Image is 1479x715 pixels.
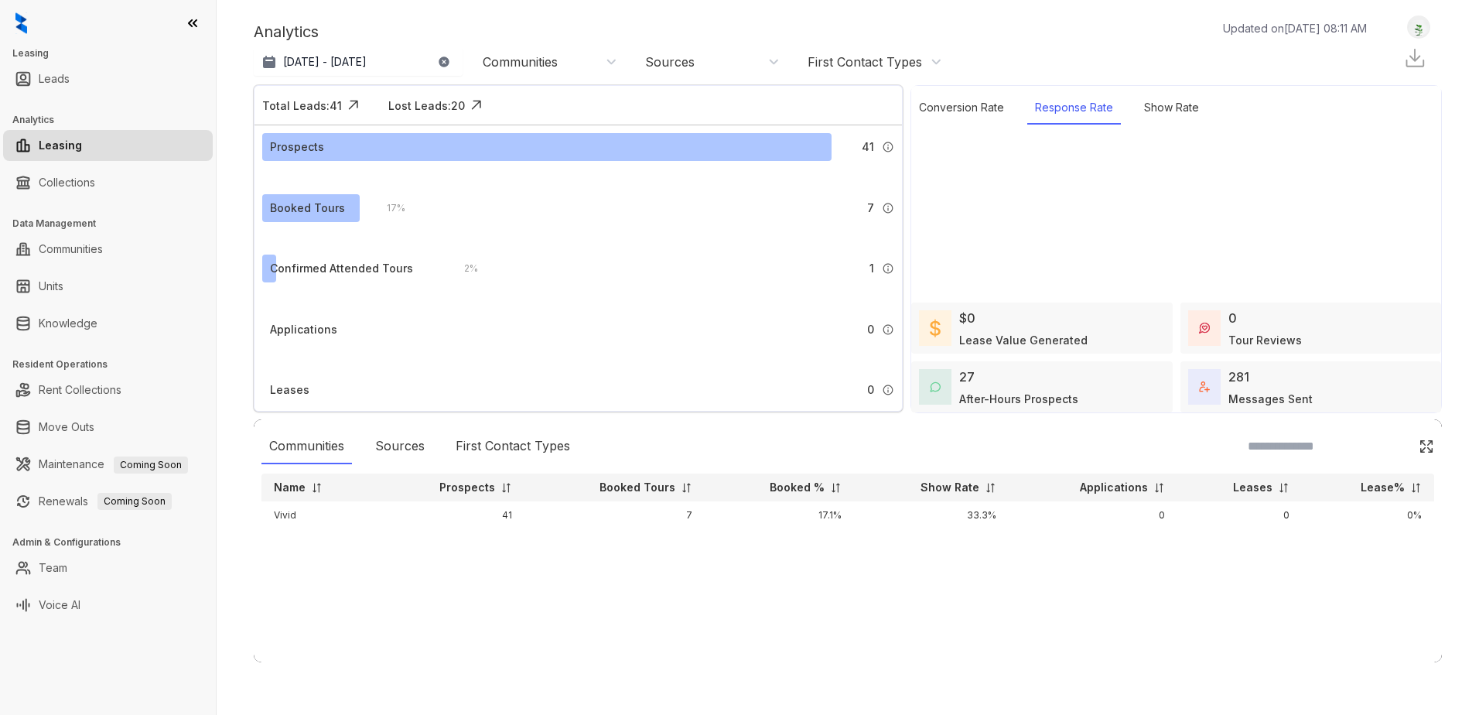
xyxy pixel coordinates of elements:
[985,482,996,494] img: sorting
[254,20,319,43] p: Analytics
[114,457,188,474] span: Coming Soon
[3,167,213,198] li: Collections
[448,429,578,464] div: First Contact Types
[254,48,463,76] button: [DATE] - [DATE]
[882,262,894,275] img: Info
[374,501,524,529] td: 41
[367,429,432,464] div: Sources
[1403,46,1426,70] img: Download
[12,46,216,60] h3: Leasing
[39,63,70,94] a: Leads
[39,486,172,517] a: RenewalsComing Soon
[39,412,94,443] a: Move Outs
[705,501,853,529] td: 17.1%
[1199,323,1210,334] img: TourReviews
[270,321,337,338] div: Applications
[371,200,405,217] div: 17 %
[1223,20,1367,36] p: Updated on [DATE] 08:11 AM
[3,449,213,480] li: Maintenance
[645,53,695,70] div: Sources
[882,141,894,153] img: Info
[12,113,216,127] h3: Analytics
[12,357,216,371] h3: Resident Operations
[39,308,97,339] a: Knowledge
[483,53,558,70] div: Communities
[1177,501,1302,529] td: 0
[1419,439,1434,454] img: Click Icon
[500,482,512,494] img: sorting
[97,493,172,510] span: Coming Soon
[1009,501,1177,529] td: 0
[12,217,216,231] h3: Data Management
[270,200,345,217] div: Booked Tours
[959,332,1088,348] div: Lease Value Generated
[882,323,894,336] img: Info
[1278,482,1289,494] img: sorting
[3,590,213,621] li: Voice AI
[15,12,27,34] img: logo
[1027,91,1121,125] div: Response Rate
[1228,368,1249,386] div: 281
[867,381,874,399] span: 0
[1228,332,1302,348] div: Tour Reviews
[959,309,975,327] div: $0
[3,412,213,443] li: Move Outs
[270,139,324,156] div: Prospects
[3,130,213,161] li: Leasing
[261,429,352,464] div: Communities
[262,97,342,114] div: Total Leads: 41
[681,482,692,494] img: sorting
[867,200,874,217] span: 7
[39,234,103,265] a: Communities
[274,480,306,495] p: Name
[39,590,80,621] a: Voice AI
[39,271,63,302] a: Units
[1199,381,1210,392] img: TotalFum
[1228,391,1313,407] div: Messages Sent
[921,480,979,495] p: Show Rate
[39,375,121,405] a: Rent Collections
[270,260,413,277] div: Confirmed Attended Tours
[867,321,874,338] span: 0
[1408,19,1429,36] img: UserAvatar
[1119,134,1235,250] img: Loader
[388,97,465,114] div: Lost Leads: 20
[270,381,309,399] div: Leases
[911,91,1012,125] div: Conversion Rate
[854,501,1009,529] td: 33.3%
[1233,480,1272,495] p: Leases
[1136,91,1207,125] div: Show Rate
[3,486,213,517] li: Renewals
[808,53,922,70] div: First Contact Types
[959,391,1078,407] div: After-Hours Prospects
[3,63,213,94] li: Leads
[930,319,941,337] img: LeaseValue
[3,308,213,339] li: Knowledge
[3,234,213,265] li: Communities
[39,130,82,161] a: Leasing
[882,384,894,396] img: Info
[770,480,825,495] p: Booked %
[1386,440,1399,453] img: SearchIcon
[524,501,705,529] td: 7
[283,54,367,70] p: [DATE] - [DATE]
[882,202,894,214] img: Info
[869,260,874,277] span: 1
[39,167,95,198] a: Collections
[1361,480,1405,495] p: Lease%
[1410,482,1422,494] img: sorting
[1302,501,1434,529] td: 0%
[862,139,874,156] span: 41
[1228,309,1237,327] div: 0
[3,375,213,405] li: Rent Collections
[1080,480,1148,495] p: Applications
[12,535,216,549] h3: Admin & Configurations
[465,94,488,117] img: Click Icon
[439,480,495,495] p: Prospects
[39,552,67,583] a: Team
[311,482,323,494] img: sorting
[261,501,374,529] td: Vivid
[830,482,842,494] img: sorting
[3,271,213,302] li: Units
[599,480,675,495] p: Booked Tours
